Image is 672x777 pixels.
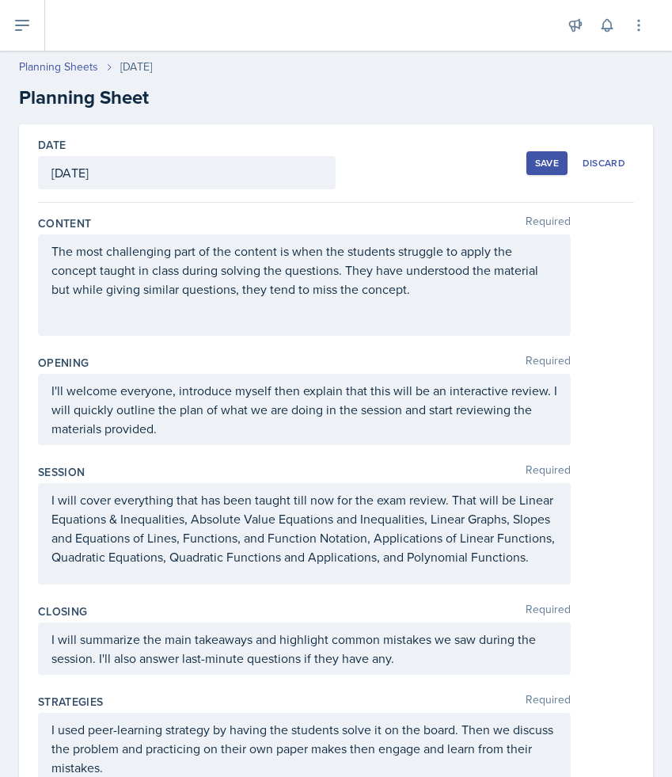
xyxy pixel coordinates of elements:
[526,464,571,480] span: Required
[51,381,557,438] p: I'll welcome everyone, introduce myself then explain that this will be an interactive review. I w...
[526,604,571,619] span: Required
[19,59,98,75] a: Planning Sheets
[38,694,104,710] label: Strategies
[51,720,557,777] p: I used peer-learning strategy by having the students solve it on the board. Then we discuss the p...
[38,355,89,371] label: Opening
[120,59,152,75] div: [DATE]
[526,151,568,175] button: Save
[51,630,557,668] p: I will summarize the main takeaways and highlight common mistakes we saw during the session. I'll...
[526,355,571,371] span: Required
[38,464,85,480] label: Session
[526,694,571,710] span: Required
[51,490,557,566] p: I will cover everything that has been taught till now for the exam review. That will be Linear Eq...
[526,215,571,231] span: Required
[38,604,87,619] label: Closing
[38,137,66,153] label: Date
[583,157,625,169] div: Discard
[51,242,557,299] p: The most challenging part of the content is when the students struggle to apply the concept taugh...
[19,83,653,112] h2: Planning Sheet
[535,157,559,169] div: Save
[38,215,91,231] label: Content
[574,151,634,175] button: Discard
